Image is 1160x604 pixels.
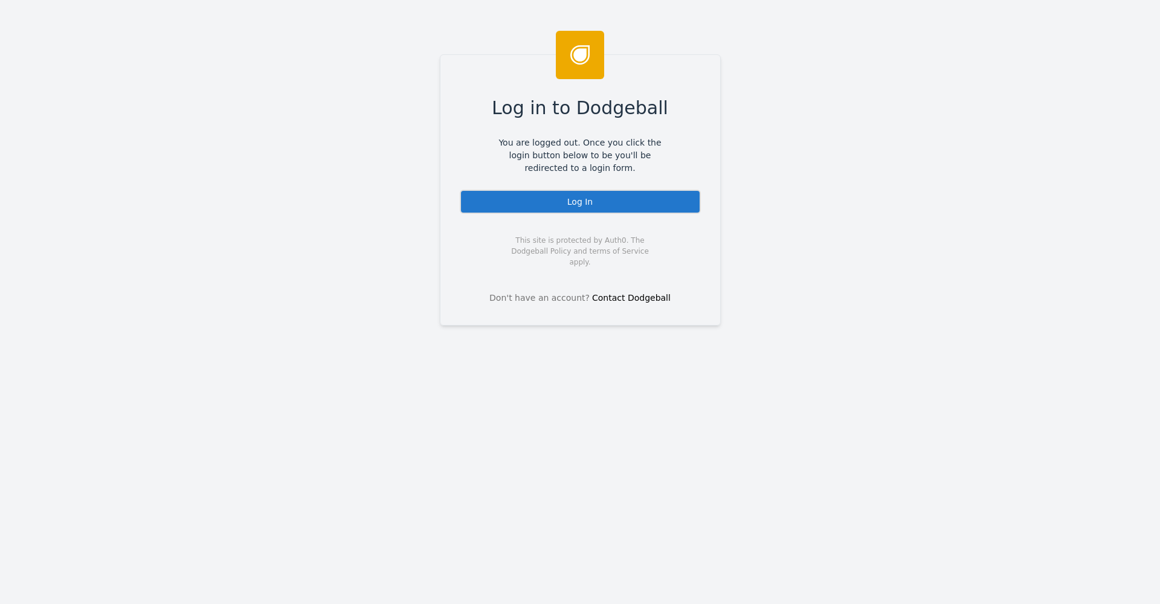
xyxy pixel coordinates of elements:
[489,292,590,304] span: Don't have an account?
[501,235,660,268] span: This site is protected by Auth0. The Dodgeball Policy and terms of Service apply.
[460,190,701,214] div: Log In
[490,137,671,175] span: You are logged out. Once you click the login button below to be you'll be redirected to a login f...
[592,293,671,303] a: Contact Dodgeball
[492,94,668,121] span: Log in to Dodgeball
